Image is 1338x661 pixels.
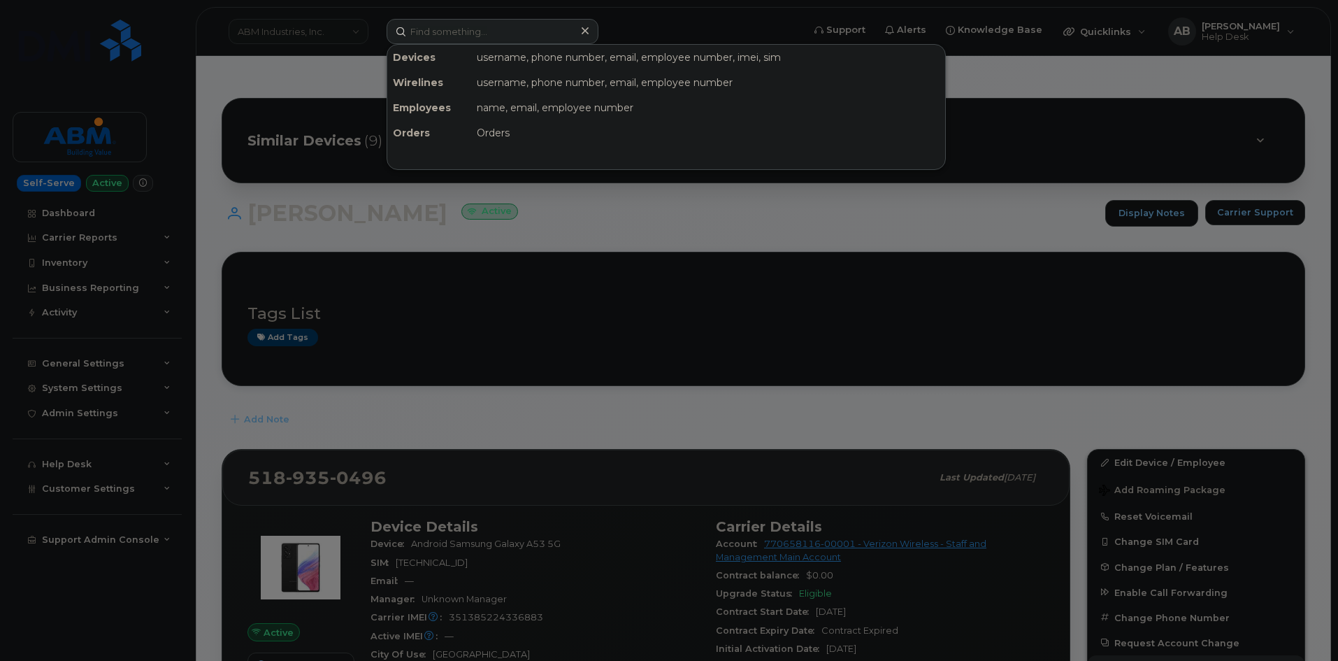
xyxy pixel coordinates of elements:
div: Employees [387,95,471,120]
div: Devices [387,45,471,70]
div: Orders [471,120,945,145]
div: username, phone number, email, employee number, imei, sim [471,45,945,70]
div: username, phone number, email, employee number [471,70,945,95]
div: Wirelines [387,70,471,95]
div: Orders [387,120,471,145]
div: name, email, employee number [471,95,945,120]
